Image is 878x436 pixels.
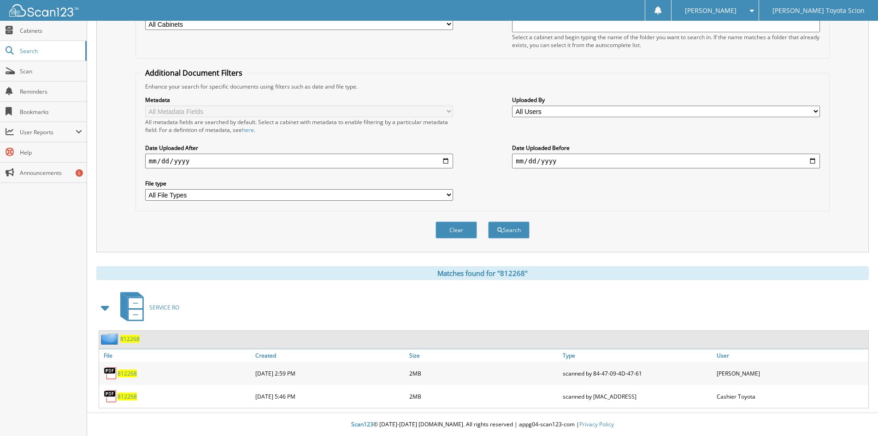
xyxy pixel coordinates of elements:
span: Search [20,47,81,55]
div: 2MB [407,387,561,406]
span: Announcements [20,169,82,177]
a: here [242,126,254,134]
span: [PERSON_NAME] Toyota Scion [772,8,865,13]
div: [DATE] 5:46 PM [253,387,407,406]
a: 812268 [118,370,137,377]
label: Date Uploaded Before [512,144,820,152]
span: Reminders [20,88,82,96]
div: Enhance your search for specific documents using filters such as date and file type. [141,83,825,90]
img: PDF.png [104,389,118,403]
div: [PERSON_NAME] [714,364,868,382]
a: 812268 [118,393,137,400]
span: Bookmarks [20,108,82,116]
div: © [DATE]-[DATE] [DOMAIN_NAME]. All rights reserved | appg04-scan123-com | [87,413,878,436]
a: User [714,349,868,362]
label: File type [145,179,453,187]
div: All metadata fields are searched by default. Select a cabinet with metadata to enable filtering b... [145,118,453,134]
span: Help [20,149,82,156]
input: start [145,154,453,168]
a: Privacy Policy [579,420,614,428]
div: 5 [76,169,83,177]
a: Created [253,349,407,362]
span: Cabinets [20,27,82,35]
span: Scan123 [351,420,373,428]
button: Search [488,221,530,239]
a: Type [560,349,714,362]
a: Size [407,349,561,362]
div: 2MB [407,364,561,382]
iframe: Chat Widget [832,392,878,436]
img: folder2.png [101,333,120,345]
input: end [512,154,820,168]
div: Cashier Toyota [714,387,868,406]
div: Matches found for "812268" [96,266,869,280]
div: scanned by 84-47-09-4D-47-61 [560,364,714,382]
span: [PERSON_NAME] [685,8,737,13]
span: User Reports [20,128,76,136]
div: [DATE] 2:59 PM [253,364,407,382]
label: Metadata [145,96,453,104]
a: SERVICE RO [115,289,179,326]
img: scan123-logo-white.svg [9,4,78,17]
div: scanned by [MAC_ADDRESS] [560,387,714,406]
img: PDF.png [104,366,118,380]
span: SERVICE RO [149,304,179,311]
a: 812268 [120,335,140,343]
legend: Additional Document Filters [141,68,247,78]
label: Date Uploaded After [145,144,453,152]
div: Select a cabinet and begin typing the name of the folder you want to search in. If the name match... [512,33,820,49]
button: Clear [436,221,477,239]
label: Uploaded By [512,96,820,104]
a: File [99,349,253,362]
span: Scan [20,67,82,75]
